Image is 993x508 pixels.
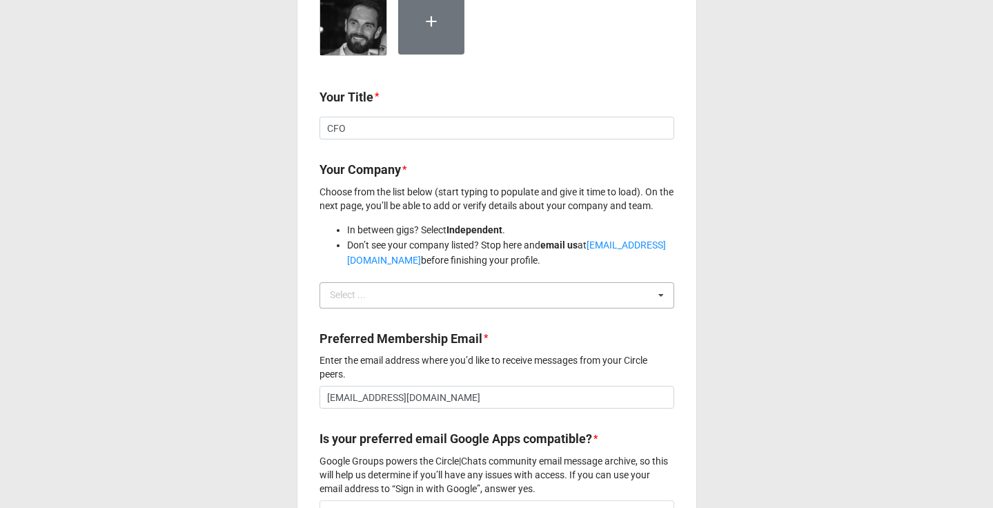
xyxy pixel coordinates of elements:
[347,222,674,237] li: In between gigs? Select .
[446,224,502,235] strong: Independent
[540,240,578,251] strong: email us
[319,329,482,349] label: Preferred Membership Email
[319,160,401,179] label: Your Company
[347,237,674,268] li: Don’t see your company listed? Stop here and at before finishing your profile.
[347,240,666,266] a: [EMAIL_ADDRESS][DOMAIN_NAME]
[319,429,592,449] label: Is your preferred email Google Apps compatible?
[326,287,386,303] div: Select ...
[319,185,674,213] p: Choose from the list below (start typing to populate and give it time to load). On the next page,...
[319,353,674,381] p: Enter the email address where you’d like to receive messages from your Circle peers.
[319,88,373,107] label: Your Title
[319,454,674,496] p: Google Groups powers the Circle|Chats community email message archive, so this will help us deter...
